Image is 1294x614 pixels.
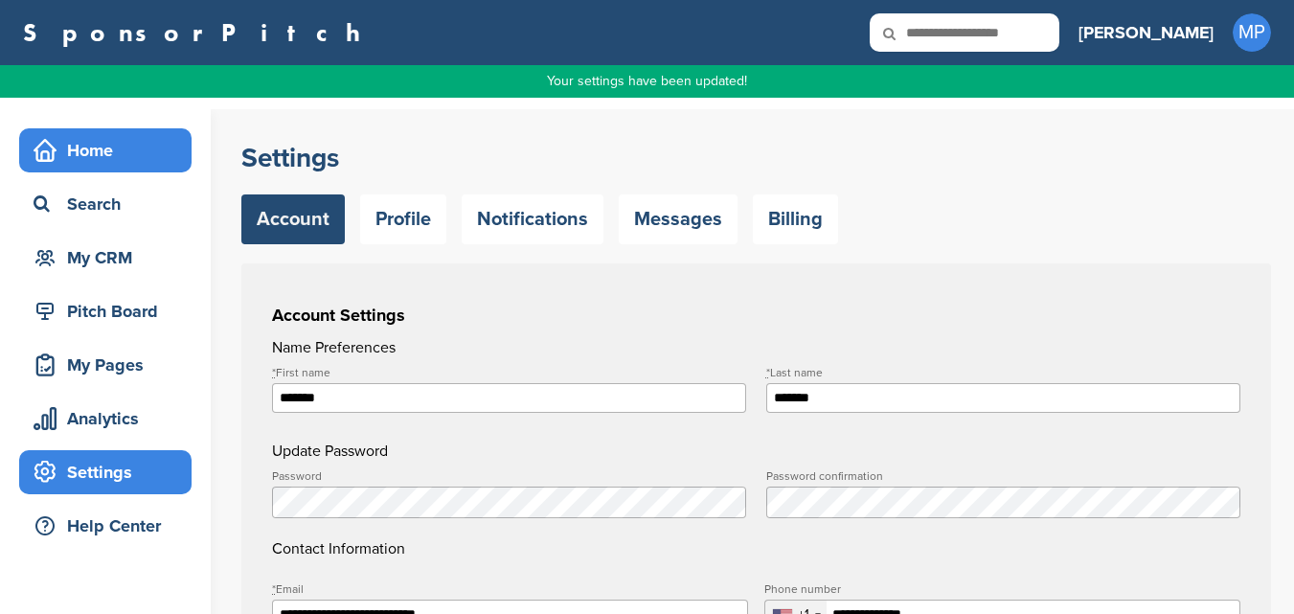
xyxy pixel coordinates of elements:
[766,366,770,379] abbr: required
[272,336,1240,359] h4: Name Preferences
[19,397,192,441] a: Analytics
[29,240,192,275] div: My CRM
[241,194,345,244] a: Account
[19,450,192,494] a: Settings
[272,366,276,379] abbr: required
[19,289,192,333] a: Pitch Board
[462,194,603,244] a: Notifications
[29,348,192,382] div: My Pages
[1233,13,1271,52] span: MP
[272,470,1240,560] h4: Contact Information
[1078,11,1214,54] a: [PERSON_NAME]
[272,367,746,378] label: First name
[29,133,192,168] div: Home
[766,470,1240,482] label: Password confirmation
[19,128,192,172] a: Home
[29,509,192,543] div: Help Center
[753,194,838,244] a: Billing
[19,236,192,280] a: My CRM
[23,20,373,45] a: SponsorPitch
[1078,19,1214,46] h3: [PERSON_NAME]
[272,302,1240,329] h3: Account Settings
[29,401,192,436] div: Analytics
[19,343,192,387] a: My Pages
[241,141,1271,175] h2: Settings
[619,194,738,244] a: Messages
[766,367,1240,378] label: Last name
[272,440,1240,463] h4: Update Password
[29,187,192,221] div: Search
[19,182,192,226] a: Search
[360,194,446,244] a: Profile
[29,294,192,329] div: Pitch Board
[29,455,192,489] div: Settings
[19,504,192,548] a: Help Center
[272,470,746,482] label: Password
